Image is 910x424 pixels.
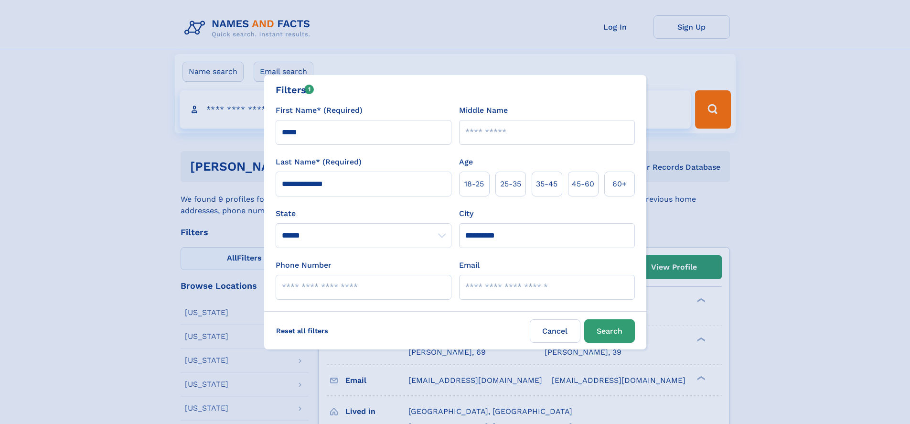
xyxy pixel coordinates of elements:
button: Search [584,319,635,343]
label: City [459,208,473,219]
label: Reset all filters [270,319,334,342]
label: Email [459,260,480,271]
span: 18‑25 [464,178,484,190]
span: 45‑60 [572,178,594,190]
span: 25‑35 [500,178,521,190]
label: State [276,208,451,219]
label: Phone Number [276,260,332,271]
label: Age [459,156,473,168]
div: Filters [276,83,314,97]
label: Last Name* (Required) [276,156,362,168]
label: Cancel [530,319,580,343]
label: Middle Name [459,105,508,116]
span: 60+ [612,178,627,190]
span: 35‑45 [536,178,557,190]
label: First Name* (Required) [276,105,363,116]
